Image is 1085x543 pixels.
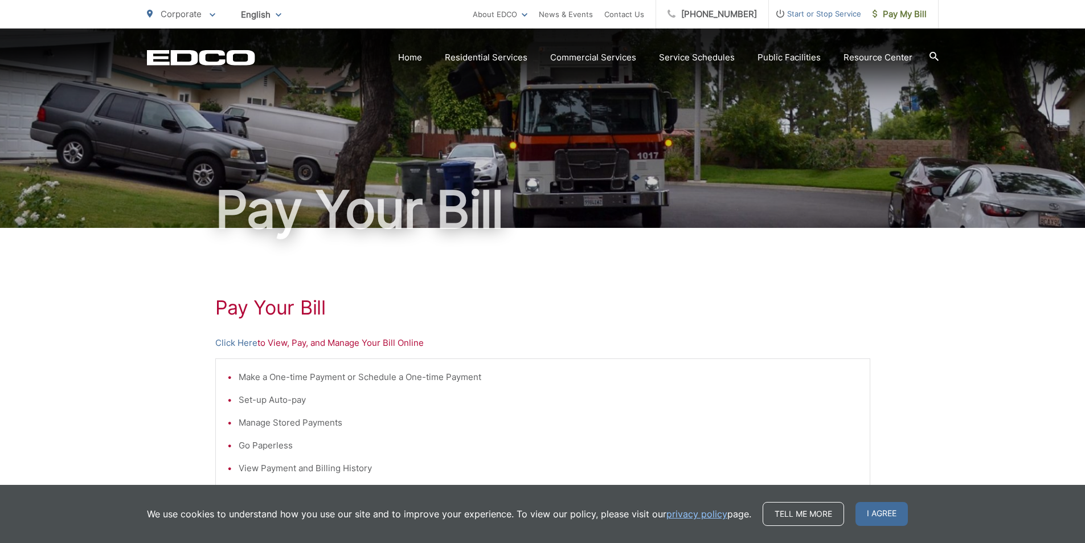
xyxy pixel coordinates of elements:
[763,502,844,526] a: Tell me more
[239,462,858,475] li: View Payment and Billing History
[147,181,939,238] h1: Pay Your Bill
[161,9,202,19] span: Corporate
[239,439,858,452] li: Go Paperless
[873,7,927,21] span: Pay My Bill
[539,7,593,21] a: News & Events
[215,336,870,350] p: to View, Pay, and Manage Your Bill Online
[666,507,727,521] a: privacy policy
[147,50,255,66] a: EDCD logo. Return to the homepage.
[758,51,821,64] a: Public Facilities
[445,51,527,64] a: Residential Services
[659,51,735,64] a: Service Schedules
[239,370,858,384] li: Make a One-time Payment or Schedule a One-time Payment
[215,296,870,319] h1: Pay Your Bill
[239,416,858,430] li: Manage Stored Payments
[147,507,751,521] p: We use cookies to understand how you use our site and to improve your experience. To view our pol...
[855,502,908,526] span: I agree
[232,5,290,25] span: English
[604,7,644,21] a: Contact Us
[550,51,636,64] a: Commercial Services
[215,336,257,350] a: Click Here
[473,7,527,21] a: About EDCO
[398,51,422,64] a: Home
[239,393,858,407] li: Set-up Auto-pay
[844,51,912,64] a: Resource Center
